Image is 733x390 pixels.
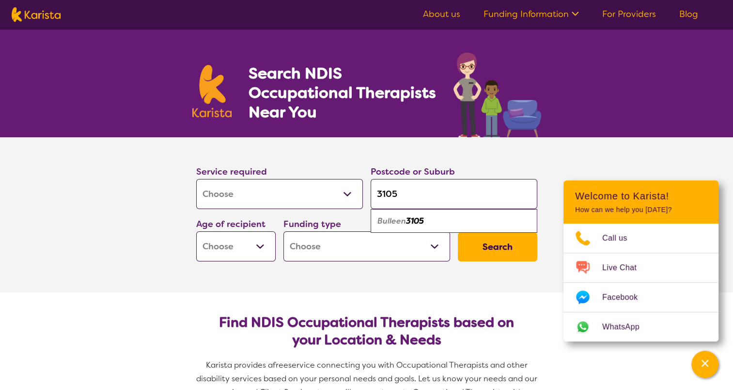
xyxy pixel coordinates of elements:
[679,8,698,20] a: Blog
[206,360,273,370] span: Karista provides a
[377,216,406,226] em: Bulleen
[273,360,288,370] span: free
[423,8,460,20] a: About us
[283,218,341,230] label: Funding type
[12,7,61,22] img: Karista logo
[196,166,267,178] label: Service required
[192,65,232,117] img: Karista logo
[458,232,537,261] button: Search
[563,180,718,341] div: Channel Menu
[563,224,718,341] ul: Choose channel
[602,231,639,245] span: Call us
[691,351,718,378] button: Channel Menu
[204,314,530,349] h2: Find NDIS Occupational Therapists based on your Location & Needs
[375,212,532,230] div: Bulleen 3105
[602,320,651,334] span: WhatsApp
[196,218,265,230] label: Age of recipient
[483,8,579,20] a: Funding Information
[248,64,437,122] h1: Search NDIS Occupational Therapists Near You
[406,216,424,226] em: 3105
[602,290,649,305] span: Facebook
[563,312,718,341] a: Web link opens in a new tab.
[371,166,455,178] label: Postcode or Suburb
[575,190,707,202] h2: Welcome to Karista!
[453,52,541,137] img: occupational-therapy
[371,179,537,209] input: Type
[602,8,656,20] a: For Providers
[602,260,648,275] span: Live Chat
[575,206,707,214] p: How can we help you [DATE]?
